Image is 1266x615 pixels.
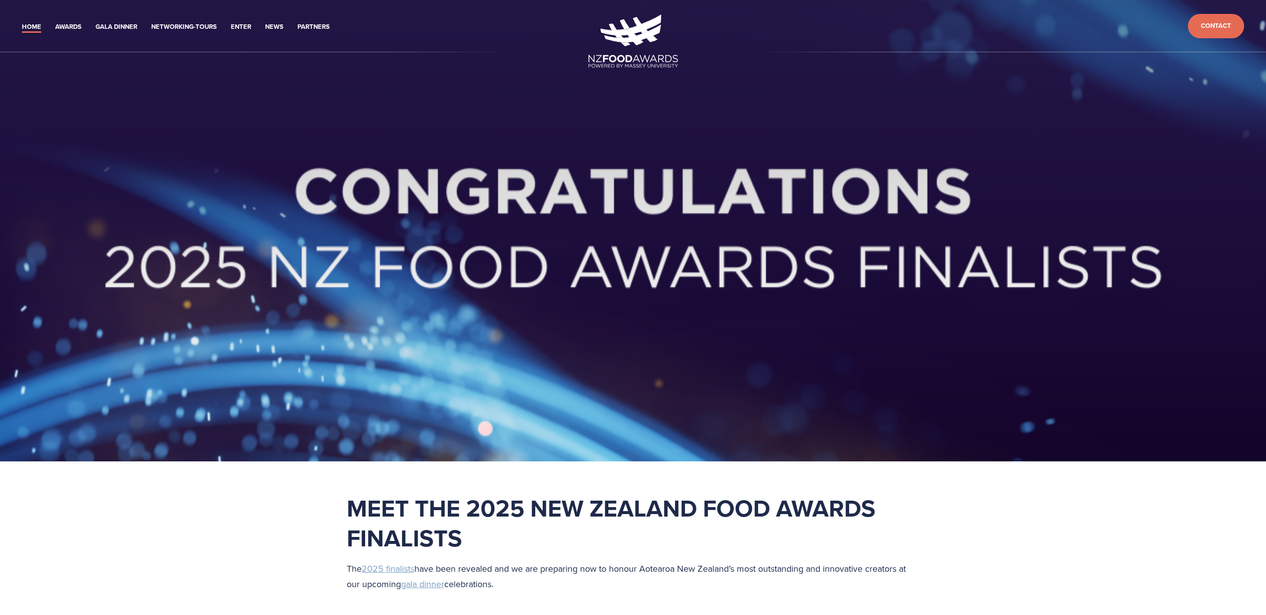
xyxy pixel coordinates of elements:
[265,21,284,33] a: News
[347,561,920,592] p: The have been revealed and we are preparing now to honour Aotearoa New Zealand’s most outstanding...
[1188,14,1244,38] a: Contact
[96,21,137,33] a: Gala Dinner
[55,21,82,33] a: Awards
[362,562,414,575] a: 2025 finalists
[401,578,444,590] a: gala dinner
[297,21,330,33] a: Partners
[347,491,881,555] strong: Meet the 2025 New Zealand Food Awards Finalists
[231,21,251,33] a: Enter
[22,21,41,33] a: Home
[151,21,217,33] a: Networking-Tours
